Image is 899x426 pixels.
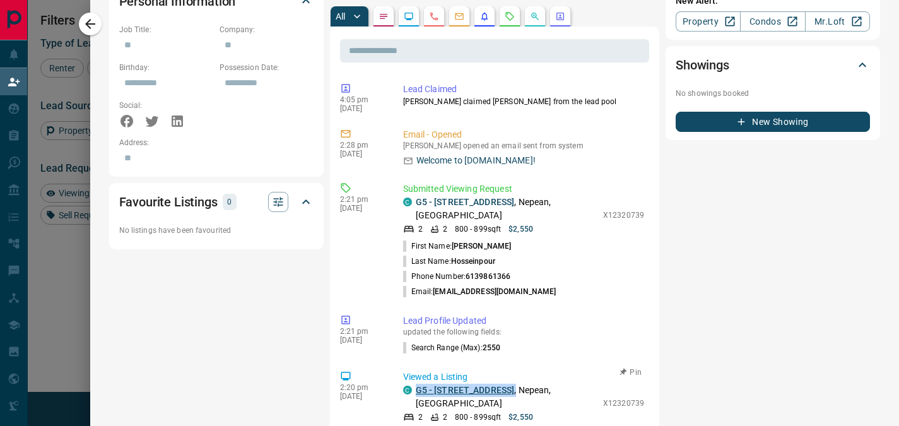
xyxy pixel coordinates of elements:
[676,88,870,99] p: No showings booked
[119,192,218,212] h2: Favourite Listings
[340,383,384,392] p: 2:20 pm
[403,386,412,394] div: condos.ca
[403,314,645,328] p: Lead Profile Updated
[416,154,536,167] p: Welcome to [DOMAIN_NAME]!
[340,104,384,113] p: [DATE]
[119,24,213,35] p: Job Title:
[418,411,423,423] p: 2
[455,411,501,423] p: 800 - 899 sqft
[340,150,384,158] p: [DATE]
[454,11,464,21] svg: Emails
[479,11,490,21] svg: Listing Alerts
[466,272,510,281] span: 6139861366
[119,137,314,148] p: Address:
[483,343,500,352] span: 2550
[403,141,645,150] p: [PERSON_NAME] opened an email sent from system
[505,11,515,21] svg: Requests
[676,50,870,80] div: Showings
[416,197,515,207] a: G5 - [STREET_ADDRESS]
[603,398,644,409] p: X12320739
[220,62,314,73] p: Possession Date:
[336,12,346,21] p: All
[416,385,515,395] a: G5 - [STREET_ADDRESS]
[676,55,729,75] h2: Showings
[508,411,533,423] p: $2,550
[676,112,870,132] button: New Showing
[340,195,384,204] p: 2:21 pm
[119,100,213,111] p: Social:
[119,187,314,217] div: Favourite Listings0
[433,287,556,296] span: [EMAIL_ADDRESS][DOMAIN_NAME]
[403,128,645,141] p: Email - Opened
[455,223,501,235] p: 800 - 899 sqft
[805,11,870,32] a: Mr.Loft
[119,62,213,73] p: Birthday:
[340,141,384,150] p: 2:28 pm
[403,328,645,336] p: updated the following fields:
[403,198,412,206] div: condos.ca
[403,370,645,384] p: Viewed a Listing
[555,11,565,21] svg: Agent Actions
[403,271,511,282] p: Phone Number:
[508,223,533,235] p: $2,550
[340,95,384,104] p: 4:05 pm
[403,96,645,107] p: [PERSON_NAME] claimed [PERSON_NAME] from the lead pool
[226,195,233,209] p: 0
[429,11,439,21] svg: Calls
[403,256,495,267] p: Last Name:
[220,24,314,35] p: Company:
[603,210,644,221] p: X12320739
[416,196,597,222] p: , Nepean, [GEOGRAPHIC_DATA]
[403,182,645,196] p: Submitted Viewing Request
[613,367,649,378] button: Pin
[418,223,423,235] p: 2
[676,11,741,32] a: Property
[340,336,384,345] p: [DATE]
[403,83,645,96] p: Lead Claimed
[451,257,495,266] span: Hosseinpour
[530,11,540,21] svg: Opportunities
[452,242,511,251] span: [PERSON_NAME]
[379,11,389,21] svg: Notes
[404,11,414,21] svg: Lead Browsing Activity
[403,240,512,252] p: First Name:
[403,286,556,297] p: Email:
[119,225,314,236] p: No listings have been favourited
[740,11,805,32] a: Condos
[340,204,384,213] p: [DATE]
[340,327,384,336] p: 2:21 pm
[443,411,447,423] p: 2
[403,342,501,353] p: Search Range (Max) :
[443,223,447,235] p: 2
[340,392,384,401] p: [DATE]
[416,384,597,410] p: , Nepean, [GEOGRAPHIC_DATA]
